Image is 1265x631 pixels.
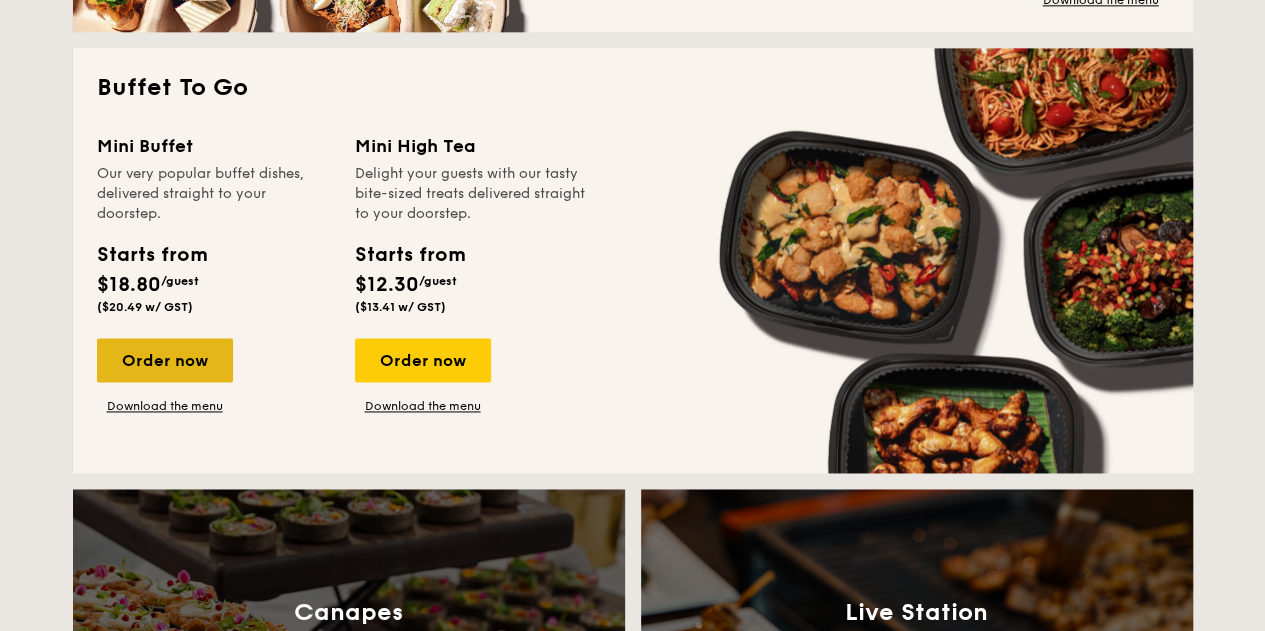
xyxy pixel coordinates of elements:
[97,240,206,270] div: Starts from
[355,300,446,314] span: ($13.41 w/ GST)
[355,338,491,382] div: Order now
[355,164,589,224] div: Delight your guests with our tasty bite-sized treats delivered straight to your doorstep.
[294,598,403,626] h3: Canapes
[97,300,193,314] span: ($20.49 w/ GST)
[355,240,464,270] div: Starts from
[355,398,491,414] a: Download the menu
[97,338,233,382] div: Order now
[97,164,331,224] div: Our very popular buffet dishes, delivered straight to your doorstep.
[161,274,199,288] span: /guest
[97,72,1169,104] h2: Buffet To Go
[355,132,589,160] div: Mini High Tea
[97,398,233,414] a: Download the menu
[97,132,331,160] div: Mini Buffet
[845,598,988,626] h3: Live Station
[419,274,457,288] span: /guest
[97,273,161,297] span: $18.80
[355,273,419,297] span: $12.30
